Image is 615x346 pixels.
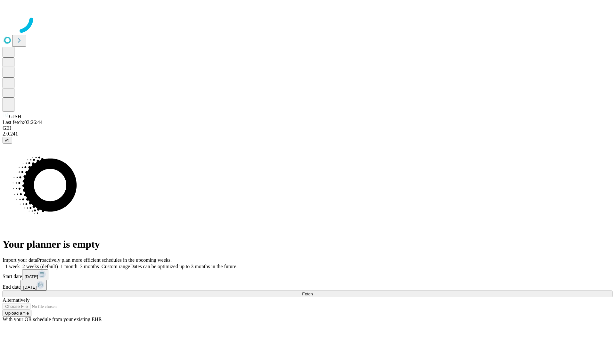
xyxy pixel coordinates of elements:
[3,280,612,291] div: End date
[130,264,237,269] span: Dates can be optimized up to 3 months in the future.
[102,264,130,269] span: Custom range
[3,137,12,144] button: @
[20,280,47,291] button: [DATE]
[22,269,48,280] button: [DATE]
[3,125,612,131] div: GEI
[3,291,612,297] button: Fetch
[3,257,37,263] span: Import your data
[3,238,612,250] h1: Your planner is empty
[3,317,102,322] span: With your OR schedule from your existing EHR
[23,285,37,290] span: [DATE]
[25,274,38,279] span: [DATE]
[3,131,612,137] div: 2.0.241
[3,119,43,125] span: Last fetch: 03:26:44
[5,138,10,143] span: @
[37,257,172,263] span: Proactively plan more efficient schedules in the upcoming weeks.
[61,264,78,269] span: 1 month
[3,269,612,280] div: Start date
[80,264,99,269] span: 3 months
[302,292,313,296] span: Fetch
[22,264,58,269] span: 2 weeks (default)
[3,297,29,303] span: Alternatively
[3,310,31,317] button: Upload a file
[9,114,21,119] span: GJSH
[5,264,20,269] span: 1 week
